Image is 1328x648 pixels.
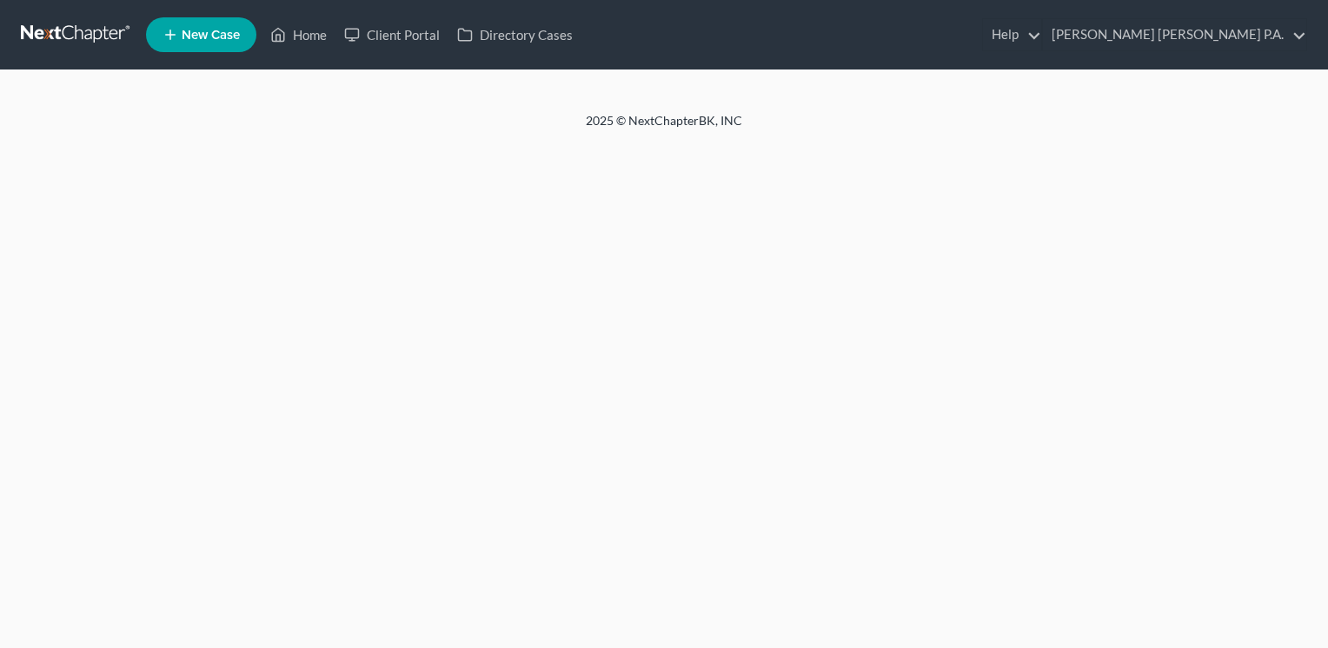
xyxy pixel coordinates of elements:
div: 2025 © NextChapterBK, INC [169,112,1159,143]
a: Directory Cases [448,19,581,50]
a: Help [983,19,1041,50]
new-legal-case-button: New Case [146,17,256,52]
a: [PERSON_NAME] [PERSON_NAME] P.A. [1043,19,1306,50]
a: Client Portal [335,19,448,50]
a: Home [262,19,335,50]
